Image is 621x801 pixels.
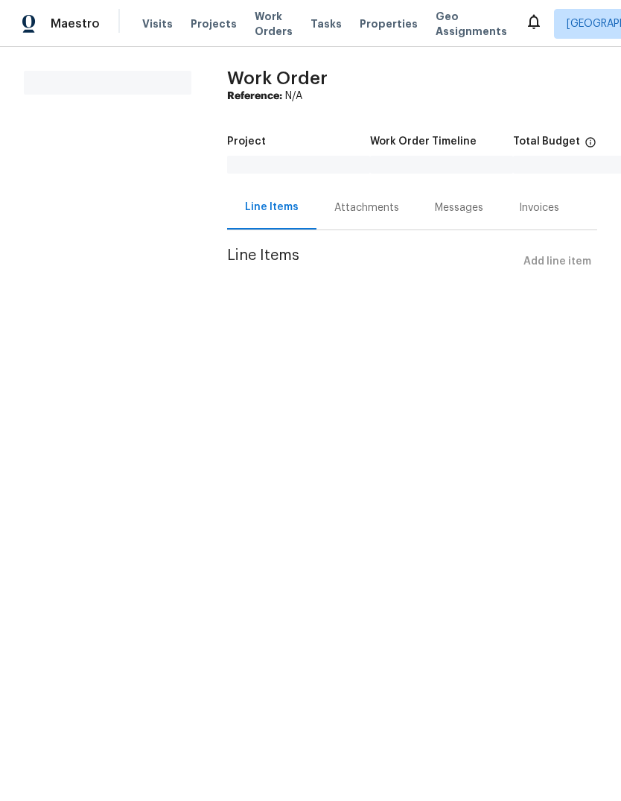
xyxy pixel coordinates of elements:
[227,248,517,276] span: Line Items
[51,16,100,31] span: Maestro
[227,89,597,104] div: N/A
[334,200,399,215] div: Attachments
[227,91,282,101] b: Reference:
[585,136,596,156] span: The total cost of line items that have been proposed by Opendoor. This sum includes line items th...
[227,136,266,147] h5: Project
[245,200,299,215] div: Line Items
[513,136,580,147] h5: Total Budget
[436,9,507,39] span: Geo Assignments
[227,69,328,87] span: Work Order
[360,16,418,31] span: Properties
[519,200,559,215] div: Invoices
[435,200,483,215] div: Messages
[370,136,477,147] h5: Work Order Timeline
[255,9,293,39] span: Work Orders
[310,19,342,29] span: Tasks
[142,16,173,31] span: Visits
[191,16,237,31] span: Projects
